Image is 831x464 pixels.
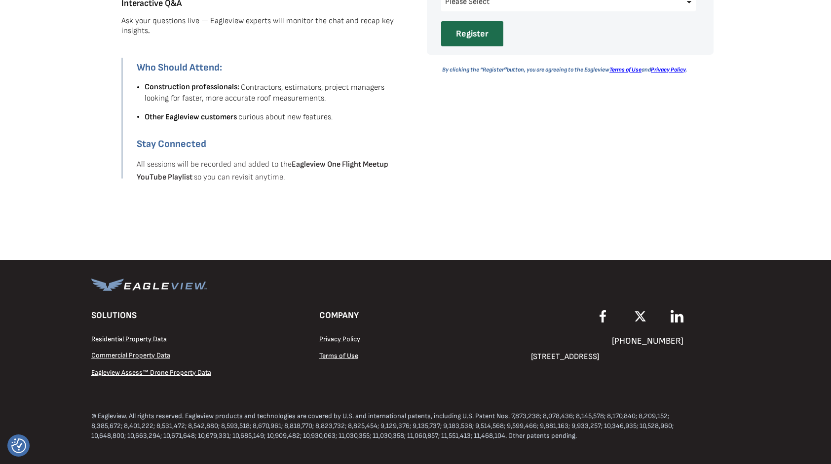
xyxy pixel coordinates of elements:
[145,83,384,103] span: Contractors, estimators, project managers looking for faster, more accurate roof measurements.
[319,352,358,359] a: Terms of Use
[91,412,674,440] b: © Eagleview. All rights reserved. Eagleview products and technologies are covered by U.S. and int...
[685,66,687,73] i: .
[91,310,137,321] span: SOLUTIONS
[91,368,211,376] a: Eagleview Assess™ Drone Property Data
[441,21,503,46] input: Register
[91,368,211,377] span: Eagleview Assess™ Drone Property Data
[507,66,609,73] i: button, you are agreeing to the Eagleview
[531,352,599,361] span: [STREET_ADDRESS]
[137,138,206,150] strong: Stay Connected
[121,16,394,35] span: Ask your questions live — Eagleview experts will monitor the chat and recap key insights
[11,438,26,453] button: Consent Preferences
[609,66,642,73] a: Terms of Use
[238,112,333,122] span: curious about new features.
[319,335,360,343] a: Privacy Policy
[633,310,648,322] img: EagleView X Twitter
[148,26,150,35] span: .
[194,173,285,182] span: so you can revisit anytime.
[651,66,685,73] a: Privacy Policy
[642,66,651,73] i: and
[612,336,683,346] span: [PHONE_NUMBER]
[504,66,507,73] i: ”
[600,310,606,322] img: EagleView Facebook
[442,66,504,73] i: By clicking the “Register
[91,351,170,359] a: Commercial Property Data
[319,310,359,321] span: COMPANY
[91,351,170,359] span: Commercial Property Data
[11,438,26,453] img: Revisit consent button
[91,335,167,343] a: Residential Property Data
[145,112,237,122] span: Other Eagleview customers
[137,160,292,169] span: All sessions will be recorded and added to the
[137,62,222,73] strong: Who Should Attend:
[671,310,683,322] img: EagleView LinkedIn
[145,82,239,92] span: Construction professionals:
